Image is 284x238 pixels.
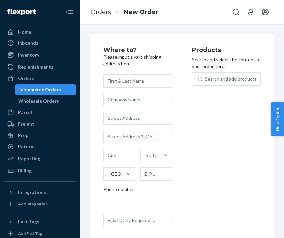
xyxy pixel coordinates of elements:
div: Returns [18,143,36,150]
div: Billing [18,167,32,174]
ol: breadcrumbs [85,2,164,22]
div: Wholesale Orders [18,98,59,104]
input: ZIP Code [140,167,172,181]
button: Open notifications [244,5,257,19]
a: Replenishments [4,62,76,72]
a: Inventory [4,50,76,60]
a: Returns [4,141,76,152]
input: City [103,149,135,162]
h2: Products [192,47,261,54]
a: New Order [124,8,158,16]
a: Inbounds [4,38,76,48]
a: Freight [4,119,76,129]
div: Fast Tags [18,218,39,225]
div: Inbounds [18,40,38,46]
h2: Where to? [103,47,172,54]
button: Integrations [4,187,76,198]
button: Open Search Box [229,5,243,19]
a: Home [4,27,76,37]
div: Freight [18,121,34,127]
div: Prep [18,132,28,139]
div: Ecommerce Orders [18,86,61,93]
input: Street Address [103,112,172,125]
input: Email (Only Required for International) [103,214,172,227]
input: Street Address 2 (Optional) [103,130,172,143]
button: Fast Tags [4,216,76,227]
div: [GEOGRAPHIC_DATA] [110,171,126,177]
a: Ecommerce Orders [15,84,76,95]
div: Inventory [18,52,39,58]
div: Add Integration [18,201,48,207]
a: Wholesale Orders [15,96,76,106]
a: Orders [4,73,76,84]
a: Add Fast Tag [4,230,76,238]
div: Replenishments [18,64,53,70]
div: Parcel [18,109,32,116]
p: Please input a valid shipping address here. [103,54,172,67]
button: Help Center [271,102,284,136]
button: Open account menu [259,5,272,19]
div: Add Fast Tag [18,231,42,236]
div: Orders [18,75,34,82]
div: Home [18,29,31,35]
div: Integrations [18,189,46,196]
a: Add Integration [4,200,76,208]
a: Billing [4,165,76,176]
a: Reporting [4,153,76,164]
input: First & Last Name [103,74,172,88]
div: Reporting [18,155,40,162]
div: State [146,152,157,159]
button: Close Navigation [63,5,76,19]
a: Prep [4,130,76,141]
a: Orders [91,8,111,16]
img: Flexport logo [7,9,36,15]
span: Phone number [103,186,134,195]
input: Company Name [103,93,172,106]
p: Search and select the content of your order here. [192,56,261,70]
div: Search and add products [205,76,257,82]
a: Parcel [4,107,76,118]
